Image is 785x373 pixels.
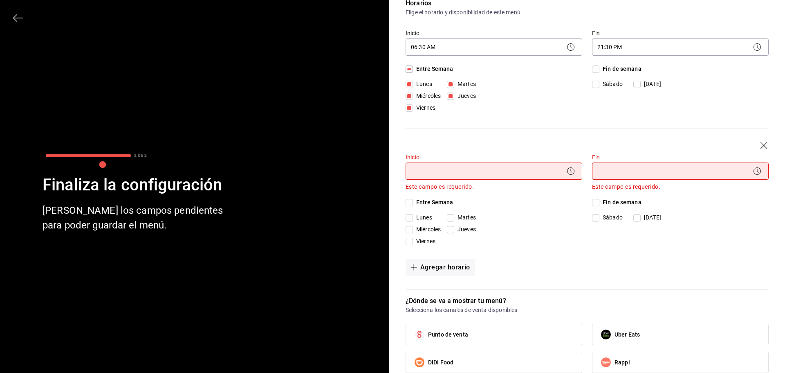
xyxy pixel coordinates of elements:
span: Punto de venta [428,330,468,339]
span: Entre Semana [413,198,453,207]
span: Viernes [413,104,435,112]
span: Sábado [599,213,623,222]
span: Martes [454,213,476,222]
div: 06:30 AM [406,38,582,56]
span: [DATE] [641,213,661,222]
span: Fin de semana [599,198,641,207]
span: Fin de semana [599,65,641,73]
p: Selecciona los canales de venta disponibles [406,306,769,314]
label: Inicio [406,30,582,36]
button: Agregar horario [406,259,475,276]
span: Martes [454,80,476,88]
p: ¿Dónde se va a mostrar tu menú? [406,296,769,306]
span: Uber Eats [615,330,640,339]
span: [DATE] [641,80,661,88]
span: Jueves [454,225,476,234]
div: [PERSON_NAME] los campos pendientes para poder guardar el menú. [43,203,226,233]
span: DiDi Food [428,358,453,367]
div: 2 DE 2 [134,152,147,158]
span: Jueves [454,92,476,100]
p: Este campo es requerido. [592,182,769,192]
label: Inicio [406,154,582,160]
span: Entre Semana [413,65,453,73]
label: Fin [592,154,769,160]
p: Este campo es requerido. [406,182,582,192]
span: Rappi [615,358,630,367]
div: 21:30 PM [592,38,769,56]
span: Lunes [413,213,432,222]
span: Lunes [413,80,432,88]
span: Sábado [599,80,623,88]
label: Fin [592,30,769,36]
span: Miércoles [413,225,441,234]
div: Finaliza la configuración [43,174,226,197]
span: Viernes [413,237,435,246]
p: Elige el horario y disponibilidad de este menú [406,8,769,16]
span: Miércoles [413,92,441,100]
